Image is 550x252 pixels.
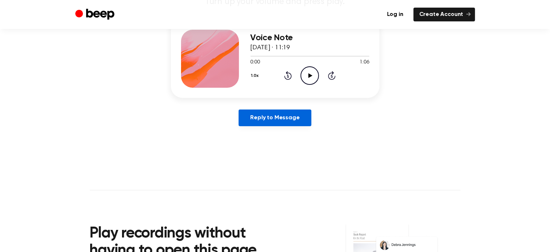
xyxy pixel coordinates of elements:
[251,33,369,43] h3: Voice Note
[75,8,116,22] a: Beep
[360,59,369,66] span: 1:06
[251,59,260,66] span: 0:00
[413,8,475,21] a: Create Account
[381,8,409,21] a: Log in
[251,45,290,51] span: [DATE] · 11:19
[239,110,311,126] a: Reply to Message
[251,70,262,82] button: 1.0x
